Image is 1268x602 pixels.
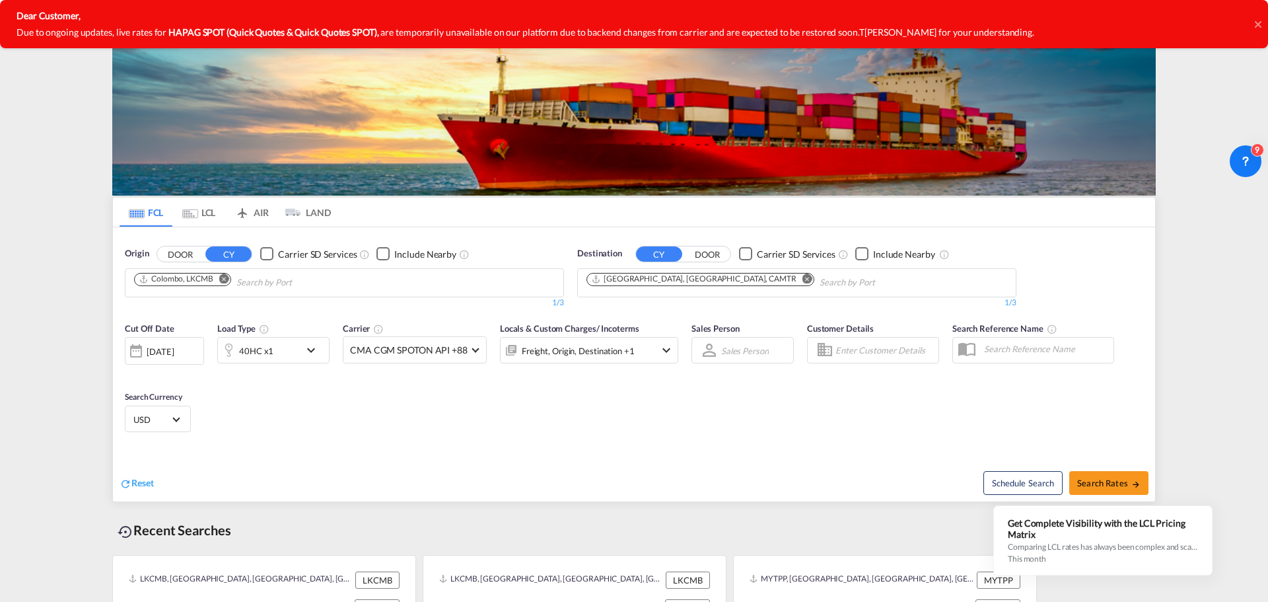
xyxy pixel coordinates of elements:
[125,323,174,334] span: Cut Off Date
[131,477,154,488] span: Reset
[125,363,135,381] md-datepicker: Select
[838,249,849,260] md-icon: Unchecked: Search for CY (Container Yard) services for all selected carriers.Checked : Search for...
[129,572,352,589] div: LKCMB, Colombo, Sri Lanka, Indian Subcontinent, Asia Pacific
[807,323,874,334] span: Customer Details
[132,269,367,293] md-chips-wrap: Chips container. Use arrow keys to select chips.
[636,246,682,262] button: CY
[977,339,1113,359] input: Search Reference Name
[120,198,331,227] md-pagination-wrapper: Use the left and right arrow keys to navigate between tabs
[133,414,170,426] span: USD
[125,392,182,402] span: Search Currency
[359,249,370,260] md-icon: Unchecked: Search for CY (Container Yard) services for all selected carriers.Checked : Search for...
[1077,478,1141,488] span: Search Rates
[278,198,331,227] md-tab-item: LAND
[355,572,400,589] div: LKCMB
[217,323,269,334] span: Load Type
[217,337,330,363] div: 40HC x1icon-chevron-down
[820,272,945,293] input: Chips input.
[234,205,250,215] md-icon: icon-airplane
[500,323,639,334] span: Locals & Custom Charges
[120,476,154,491] div: icon-refreshReset
[939,249,950,260] md-icon: Unchecked: Ignores neighbouring ports when fetching rates.Checked : Includes neighbouring ports w...
[125,297,564,309] div: 1/3
[873,248,935,261] div: Include Nearby
[591,274,796,285] div: Montreal, QC, CAMTR
[139,274,213,285] div: Colombo, LKCMB
[952,323,1057,334] span: Search Reference Name
[1069,471,1148,495] button: Search Ratesicon-arrow-right
[684,246,730,262] button: DOOR
[172,198,225,227] md-tab-item: LCL
[577,247,622,260] span: Destination
[577,297,1016,309] div: 1/3
[977,572,1020,589] div: MYTPP
[120,198,172,227] md-tab-item: FCL
[147,346,174,357] div: [DATE]
[139,274,216,285] div: Press delete to remove this chip.
[260,247,357,261] md-checkbox: Checkbox No Ink
[739,247,835,261] md-checkbox: Checkbox No Ink
[584,269,950,293] md-chips-wrap: Chips container. Use arrow keys to select chips.
[439,572,662,589] div: LKCMB, Colombo, Sri Lanka, Indian Subcontinent, Asia Pacific
[259,324,269,334] md-icon: icon-information-outline
[394,248,456,261] div: Include Nearby
[125,247,149,260] span: Origin
[118,524,133,540] md-icon: icon-backup-restore
[113,227,1155,502] div: OriginDOOR CY Checkbox No InkUnchecked: Search for CY (Container Yard) services for all selected ...
[303,342,326,358] md-icon: icon-chevron-down
[157,246,203,262] button: DOOR
[459,249,470,260] md-icon: Unchecked: Ignores neighbouring ports when fetching rates.Checked : Includes neighbouring ports w...
[691,323,740,334] span: Sales Person
[120,478,131,490] md-icon: icon-refresh
[225,198,278,227] md-tab-item: AIR
[658,342,674,358] md-icon: icon-chevron-down
[211,274,230,287] button: Remove
[1131,480,1141,489] md-icon: icon-arrow-right
[1047,324,1057,334] md-icon: Your search will be saved by the below given name
[835,340,934,360] input: Enter Customer Details
[591,274,799,285] div: Press delete to remove this chip.
[350,344,468,357] span: CMA CGM SPOTON API +88
[983,471,1063,495] button: Note: By default Schedule search will only considerorigin ports, destination ports and cut off da...
[720,341,770,360] md-select: Sales Person
[236,272,362,293] input: Chips input.
[132,410,184,429] md-select: Select Currency: $ USDUnited States Dollar
[205,246,252,262] button: CY
[596,323,639,334] span: / Incoterms
[239,342,273,360] div: 40HC x1
[112,42,1156,196] img: LCL+%26+FCL+BACKGROUND.png
[112,515,236,545] div: Recent Searches
[125,337,204,365] div: [DATE]
[376,247,456,261] md-checkbox: Checkbox No Ink
[666,572,710,589] div: LKCMB
[794,274,814,287] button: Remove
[500,337,678,363] div: Freight Origin Destination Factory Stuffingicon-chevron-down
[373,324,384,334] md-icon: The selected Trucker/Carrierwill be displayed in the rate results If the rates are from another f...
[343,323,384,334] span: Carrier
[522,342,635,360] div: Freight Origin Destination Factory Stuffing
[855,247,935,261] md-checkbox: Checkbox No Ink
[757,248,835,261] div: Carrier SD Services
[278,248,357,261] div: Carrier SD Services
[750,572,973,589] div: MYTPP, Tanjung Pelepas, Malaysia, South East Asia, Asia Pacific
